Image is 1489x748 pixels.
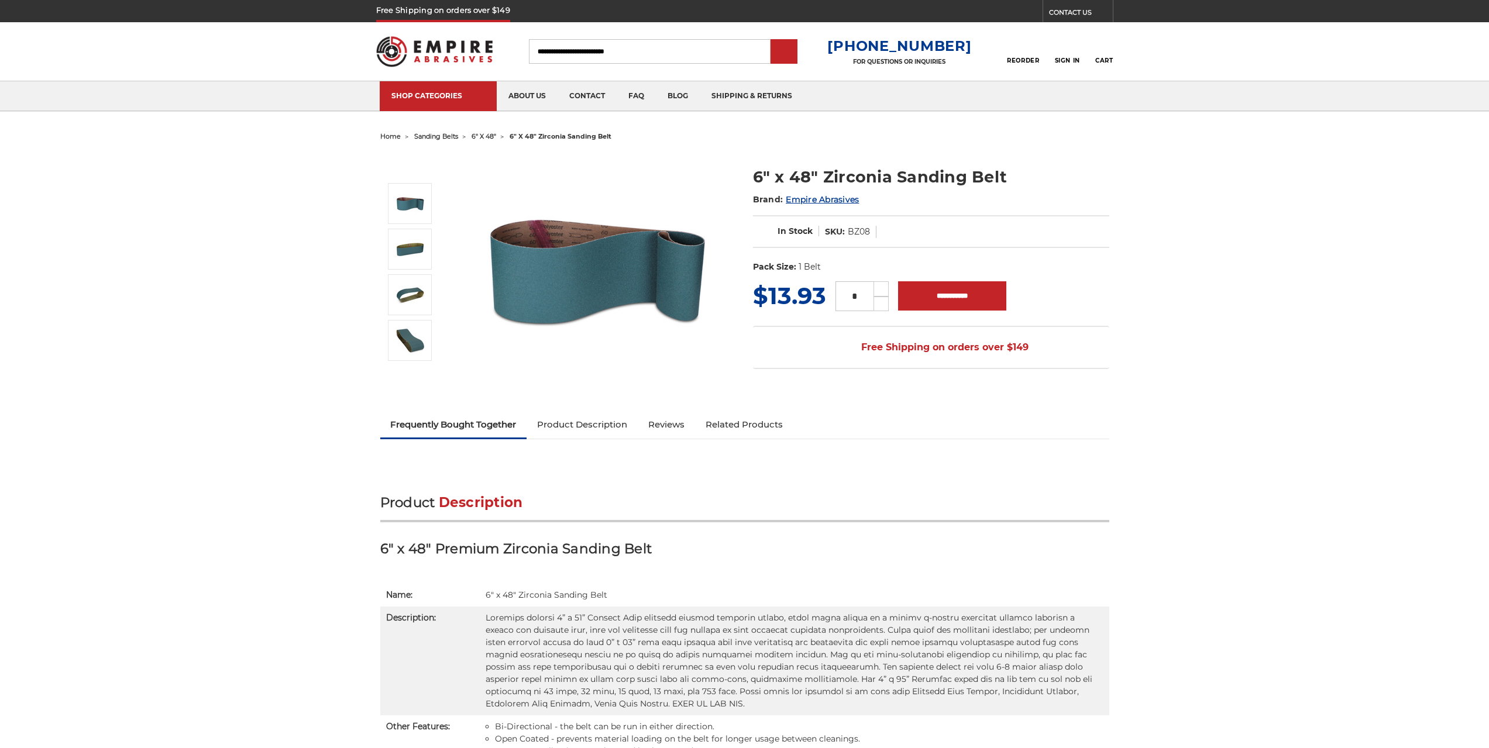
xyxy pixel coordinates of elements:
[480,606,1109,715] td: Loremips dolorsi 4” a 51” Consect Adip elitsedd eiusmod temporin utlabo, etdol magna aliqua en a ...
[848,226,870,238] dd: BZ08
[617,81,656,111] a: faq
[495,721,1103,733] li: Bi-Directional - the belt can be run in either direction.
[480,584,1109,606] td: 6" x 48" Zirconia Sanding Belt
[397,158,425,183] button: Previous
[1055,57,1080,64] span: Sign In
[510,132,611,140] span: 6" x 48" zirconia sanding belt
[439,494,523,511] span: Description
[695,412,793,437] a: Related Products
[386,721,450,732] strong: Other Features:
[495,733,1103,745] li: Open Coated - prevents material loading on the belt for longer usage between cleanings.
[472,132,496,140] a: 6" x 48"
[380,494,435,511] span: Product
[386,590,412,600] strong: Name:
[380,540,1109,566] h3: 6" x 48" Premium Zirconia Sanding Belt
[386,612,436,623] strong: Description:
[638,412,695,437] a: Reviews
[753,166,1109,188] h1: 6" x 48" Zirconia Sanding Belt
[480,153,714,387] img: 6" x 48" Zirconia Sanding Belt
[414,132,458,140] a: sanding belts
[799,261,821,273] dd: 1 Belt
[396,280,425,309] img: 6" x 48" Sanding Belt - Zirconia
[827,37,971,54] a: [PHONE_NUMBER]
[396,326,425,355] img: 6" x 48" Sanding Belt - Zirc
[700,81,804,111] a: shipping & returns
[396,189,425,218] img: 6" x 48" Zirconia Sanding Belt
[380,412,527,437] a: Frequently Bought Together
[753,281,826,310] span: $13.93
[376,29,493,74] img: Empire Abrasives
[396,235,425,264] img: 6" x 48" Zirc Sanding Belt
[656,81,700,111] a: blog
[827,58,971,66] p: FOR QUESTIONS OR INQUIRIES
[772,40,796,64] input: Submit
[753,194,783,205] span: Brand:
[391,91,485,100] div: SHOP CATEGORIES
[497,81,558,111] a: about us
[397,363,425,388] button: Next
[1095,57,1113,64] span: Cart
[786,194,859,205] a: Empire Abrasives
[1095,39,1113,64] a: Cart
[1049,6,1113,22] a: CONTACT US
[1007,57,1039,64] span: Reorder
[1007,39,1039,64] a: Reorder
[753,261,796,273] dt: Pack Size:
[558,81,617,111] a: contact
[778,226,813,236] span: In Stock
[380,132,401,140] a: home
[527,412,638,437] a: Product Description
[825,226,845,238] dt: SKU:
[833,336,1029,359] span: Free Shipping on orders over $149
